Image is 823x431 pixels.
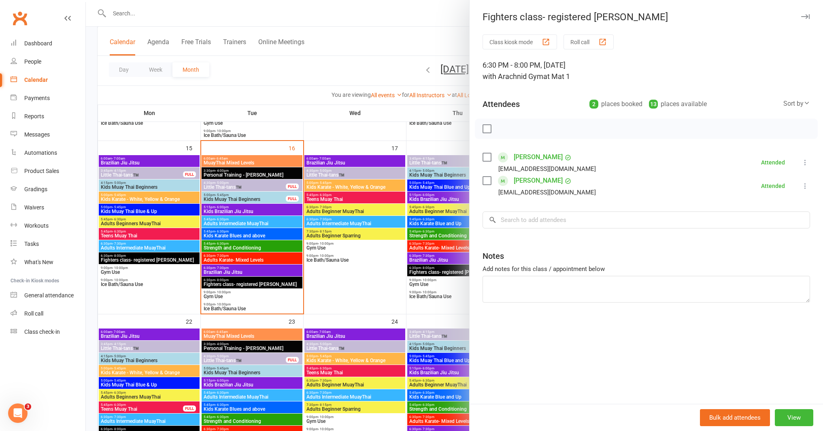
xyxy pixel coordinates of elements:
a: Product Sales [11,162,85,180]
a: Automations [11,144,85,162]
div: Tasks [24,241,39,247]
div: What's New [24,259,53,265]
div: Attendees [483,98,520,110]
a: Gradings [11,180,85,198]
div: Calendar [24,77,48,83]
a: [PERSON_NAME] [514,174,563,187]
div: Add notes for this class / appointment below [483,264,810,274]
button: Roll call [564,34,614,49]
div: Roll call [24,310,43,317]
span: at Mat 1 [543,72,570,81]
div: Class check-in [24,329,60,335]
a: [PERSON_NAME] [514,151,563,164]
a: Roll call [11,305,85,323]
span: with Arachnid Gym [483,72,543,81]
a: People [11,53,85,71]
a: Messages [11,126,85,144]
div: 13 [649,100,658,109]
button: Bulk add attendees [700,409,770,426]
div: places booked [589,98,642,110]
div: Payments [24,95,50,101]
div: 6:30 PM - 8:00 PM, [DATE] [483,60,810,82]
a: Workouts [11,217,85,235]
div: Dashboard [24,40,52,47]
div: Notes [483,250,504,262]
div: Messages [24,131,50,138]
div: Fighters class- registered [PERSON_NAME] [470,11,823,23]
a: General attendance kiosk mode [11,286,85,305]
a: Dashboard [11,34,85,53]
a: Clubworx [10,8,30,28]
a: Tasks [11,235,85,253]
div: [EMAIL_ADDRESS][DOMAIN_NAME] [498,164,596,174]
div: Waivers [24,204,44,211]
div: Workouts [24,222,49,229]
iframe: Intercom live chat [8,403,28,423]
a: Reports [11,107,85,126]
div: Product Sales [24,168,59,174]
span: 3 [25,403,31,410]
div: General attendance [24,292,74,299]
div: Attended [761,160,785,165]
div: Sort by [783,98,810,109]
div: Attended [761,183,785,189]
a: Calendar [11,71,85,89]
a: Payments [11,89,85,107]
div: People [24,58,41,65]
a: Class kiosk mode [11,323,85,341]
a: Waivers [11,198,85,217]
button: Class kiosk mode [483,34,557,49]
div: places available [649,98,707,110]
div: Reports [24,113,44,119]
button: View [775,409,813,426]
a: What's New [11,253,85,271]
input: Search to add attendees [483,211,810,228]
div: 2 [589,100,598,109]
div: Automations [24,149,57,156]
div: Gradings [24,186,47,192]
div: [EMAIL_ADDRESS][DOMAIN_NAME] [498,187,596,198]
